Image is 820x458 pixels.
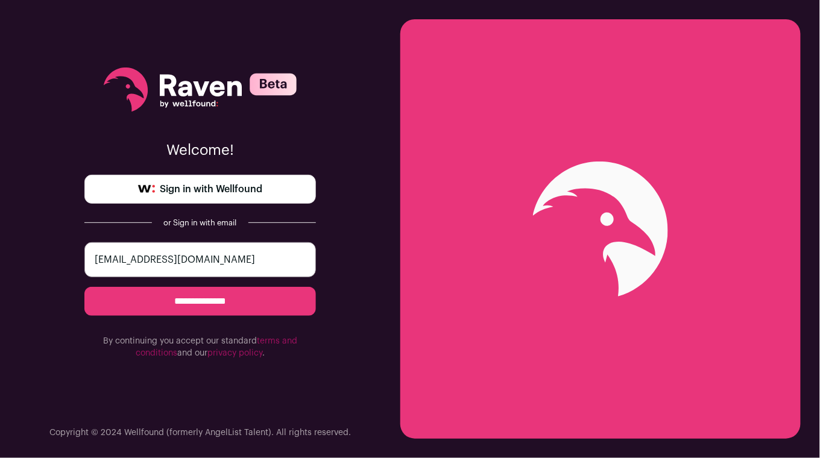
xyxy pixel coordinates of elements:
[84,141,316,160] p: Welcome!
[136,337,297,357] a: terms and conditions
[84,335,316,359] p: By continuing you accept our standard and our .
[138,185,155,193] img: wellfound-symbol-flush-black-fb3c872781a75f747ccb3a119075da62bfe97bd399995f84a933054e44a575c4.png
[49,427,351,439] p: Copyright © 2024 Wellfound (formerly AngelList Talent). All rights reserved.
[207,349,262,357] a: privacy policy
[160,182,262,196] span: Sign in with Wellfound
[84,242,316,277] input: email@example.com
[162,218,239,228] div: or Sign in with email
[84,175,316,204] a: Sign in with Wellfound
